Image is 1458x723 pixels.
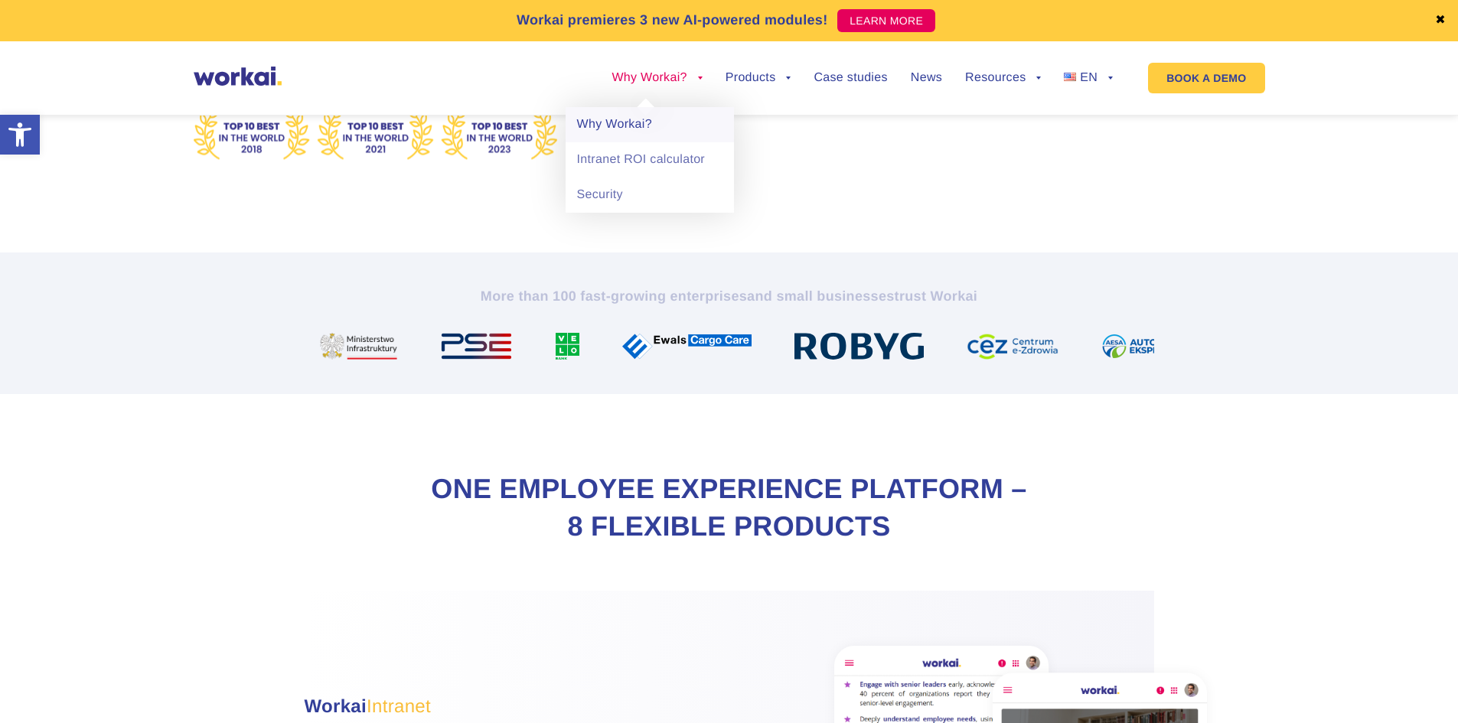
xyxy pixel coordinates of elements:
span: Intranet [367,696,431,717]
h2: One Employee Experience Platform – 8 flexible products [423,471,1036,545]
h3: Workai [305,693,764,721]
a: Case studies [814,72,887,84]
a: LEARN MORE [837,9,935,32]
a: Why Workai? [612,72,702,84]
p: Workai premieres 3 new AI-powered modules! [517,10,828,31]
a: ✖ [1435,15,1446,27]
a: Products [726,72,791,84]
h2: More than 100 fast-growing enterprises trust Workai [305,287,1154,305]
a: BOOK A DEMO [1148,63,1264,93]
a: Security [566,177,734,213]
i: and small businesses [747,288,894,304]
a: News [911,72,942,84]
a: Intranet ROI calculator [566,142,734,177]
span: EN [1080,71,1098,84]
iframe: Popup CTA [8,591,421,715]
a: Resources [965,72,1041,84]
a: Why Workai? [566,107,734,142]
